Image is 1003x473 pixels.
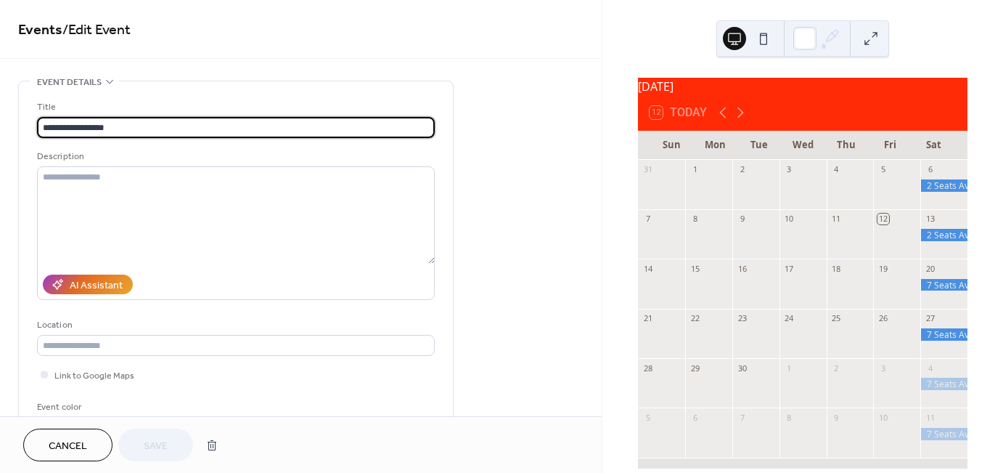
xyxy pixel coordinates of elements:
[920,179,967,192] div: 2 Seats Available
[737,313,748,324] div: 23
[689,214,700,225] div: 8
[868,131,912,160] div: Fri
[925,412,936,423] div: 11
[784,412,795,423] div: 8
[877,164,888,175] div: 5
[925,214,936,225] div: 13
[689,412,700,423] div: 6
[689,263,700,274] div: 15
[784,164,795,175] div: 3
[784,363,795,373] div: 1
[784,313,795,324] div: 24
[642,214,653,225] div: 7
[642,363,653,373] div: 28
[37,100,432,115] div: Title
[920,328,967,341] div: 7 Seats Available
[62,16,131,44] span: / Edit Event
[689,363,700,373] div: 29
[49,439,87,454] span: Cancel
[650,131,693,160] div: Sun
[737,131,781,160] div: Tue
[831,412,842,423] div: 9
[781,131,824,160] div: Wed
[877,412,888,423] div: 10
[737,363,748,373] div: 30
[70,278,123,294] div: AI Assistant
[737,263,748,274] div: 16
[43,275,133,294] button: AI Assistant
[877,313,888,324] div: 26
[831,363,842,373] div: 2
[689,313,700,324] div: 22
[23,429,112,461] button: Cancel
[831,313,842,324] div: 25
[920,428,967,440] div: 7 Seats Available
[642,263,653,274] div: 14
[925,313,936,324] div: 27
[737,412,748,423] div: 7
[638,78,967,95] div: [DATE]
[642,412,653,423] div: 5
[925,263,936,274] div: 20
[831,263,842,274] div: 18
[37,318,432,333] div: Location
[54,368,134,384] span: Link to Google Maps
[37,149,432,164] div: Description
[920,229,967,241] div: 2 Seats Available
[920,378,967,390] div: 7 Seats Available
[784,214,795,225] div: 10
[877,214,888,225] div: 12
[920,279,967,291] div: 7 Seats Available
[877,263,888,274] div: 19
[693,131,737,160] div: Mon
[925,363,936,373] div: 4
[37,400,146,415] div: Event color
[877,363,888,373] div: 3
[831,164,842,175] div: 4
[912,131,956,160] div: Sat
[737,164,748,175] div: 2
[784,263,795,274] div: 17
[689,164,700,175] div: 1
[824,131,868,160] div: Thu
[18,16,62,44] a: Events
[642,313,653,324] div: 21
[37,75,102,90] span: Event details
[737,214,748,225] div: 9
[642,164,653,175] div: 31
[831,214,842,225] div: 11
[925,164,936,175] div: 6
